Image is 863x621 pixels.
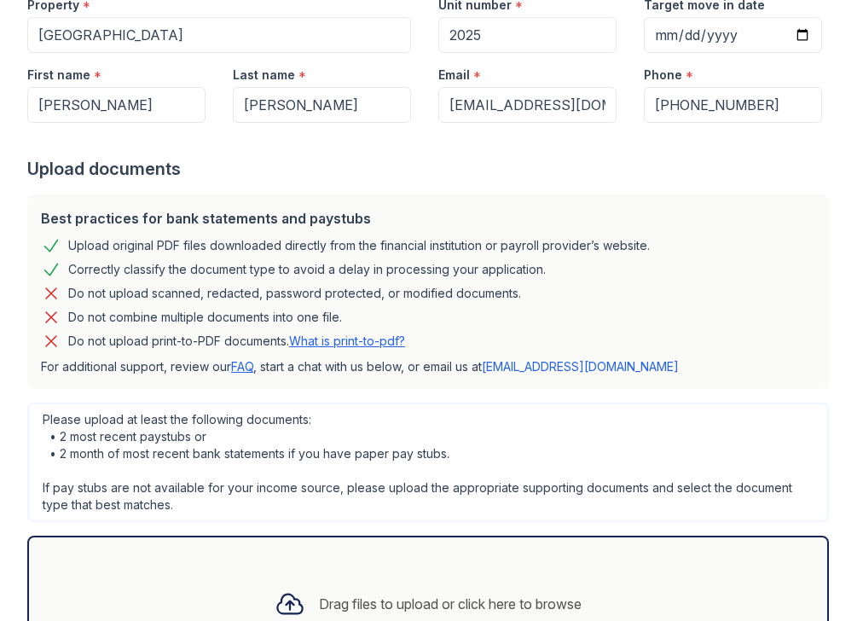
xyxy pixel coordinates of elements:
div: Please upload at least the following documents: • 2 most recent paystubs or • 2 month of most rec... [27,403,829,522]
label: Email [438,67,470,84]
label: Phone [644,67,682,84]
p: Do not upload print-to-PDF documents. [68,333,405,350]
div: Best practices for bank statements and paystubs [41,208,815,229]
label: Last name [233,67,295,84]
a: [EMAIL_ADDRESS][DOMAIN_NAME] [482,359,679,374]
p: For additional support, review our , start a chat with us below, or email us at [41,358,815,375]
div: Do not combine multiple documents into one file. [68,307,342,328]
a: What is print-to-pdf? [289,334,405,348]
div: Correctly classify the document type to avoid a delay in processing your application. [68,259,546,280]
div: Upload documents [27,157,836,181]
label: First name [27,67,90,84]
div: Do not upload scanned, redacted, password protected, or modified documents. [68,283,521,304]
div: Drag files to upload or click here to browse [319,594,582,614]
a: FAQ [231,359,253,374]
div: Upload original PDF files downloaded directly from the financial institution or payroll provider’... [68,235,650,256]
